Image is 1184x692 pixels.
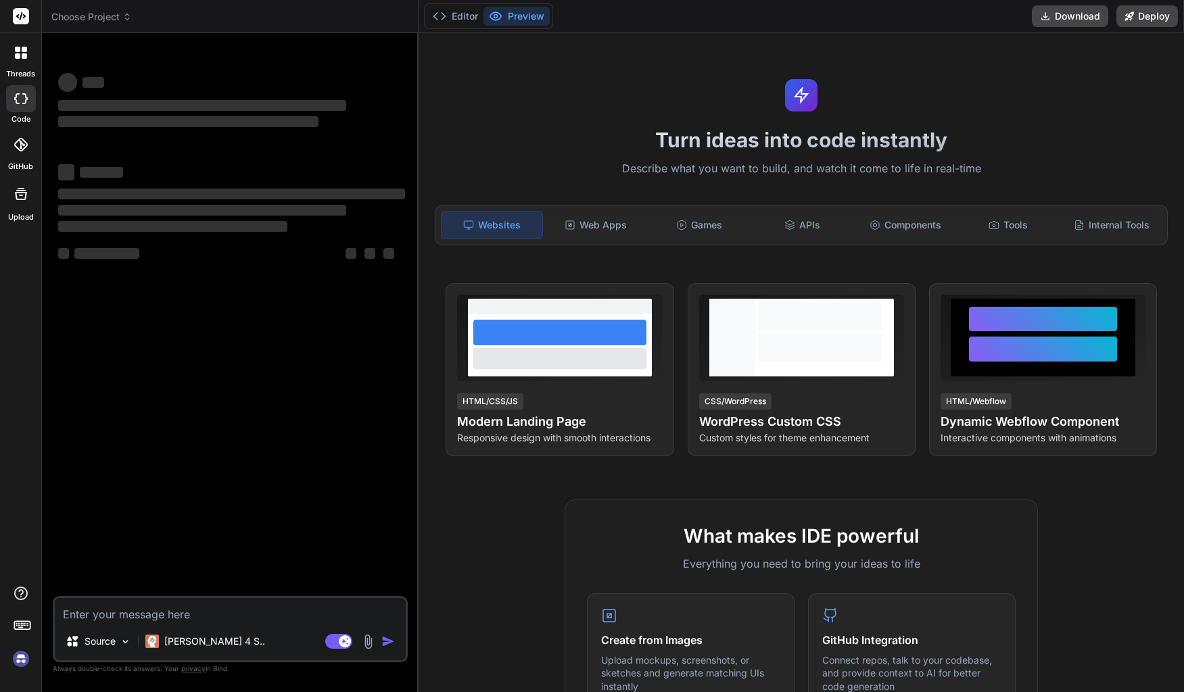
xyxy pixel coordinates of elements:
[58,221,287,232] span: ‌
[587,522,1016,550] h2: What makes IDE powerful
[855,211,955,239] div: Components
[546,211,646,239] div: Web Apps
[383,248,394,259] span: ‌
[9,647,32,670] img: signin
[441,211,543,239] div: Websites
[427,128,1176,152] h1: Turn ideas into code instantly
[1116,5,1178,27] button: Deploy
[699,431,904,445] p: Custom styles for theme enhancement
[53,662,408,675] p: Always double-check its answers. Your in Bind
[58,116,318,127] span: ‌
[483,7,550,26] button: Preview
[58,164,74,180] span: ‌
[958,211,1059,239] div: Tools
[82,77,104,88] span: ‌
[427,7,483,26] button: Editor
[6,68,35,80] label: threads
[120,636,131,647] img: Pick Models
[58,100,346,111] span: ‌
[457,431,662,445] p: Responsive design with smooth interactions
[457,393,523,410] div: HTML/CSS/JS
[601,632,780,648] h4: Create from Images
[427,160,1176,178] p: Describe what you want to build, and watch it come to life in real-time
[80,167,123,178] span: ‌
[699,412,904,431] h4: WordPress Custom CSS
[51,10,132,24] span: Choose Project
[164,635,265,648] p: [PERSON_NAME] 4 S..
[74,248,139,259] span: ‌
[364,248,375,259] span: ‌
[1061,211,1162,239] div: Internal Tools
[8,161,33,172] label: GitHub
[941,393,1012,410] div: HTML/Webflow
[699,393,772,410] div: CSS/WordPress
[58,73,77,92] span: ‌
[58,189,405,199] span: ‌
[1032,5,1108,27] button: Download
[941,431,1145,445] p: Interactive components with animations
[8,212,34,223] label: Upload
[58,248,69,259] span: ‌
[381,635,395,648] img: icon
[58,205,346,216] span: ‌
[752,211,853,239] div: APIs
[822,632,1001,648] h4: GitHub Integration
[941,412,1145,431] h4: Dynamic Webflow Component
[457,412,662,431] h4: Modern Landing Page
[145,635,159,648] img: Claude 4 Sonnet
[587,555,1016,572] p: Everything you need to bring your ideas to life
[346,248,356,259] span: ‌
[648,211,749,239] div: Games
[360,634,376,649] img: attachment
[85,635,116,648] p: Source
[181,664,206,672] span: privacy
[11,114,30,125] label: code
